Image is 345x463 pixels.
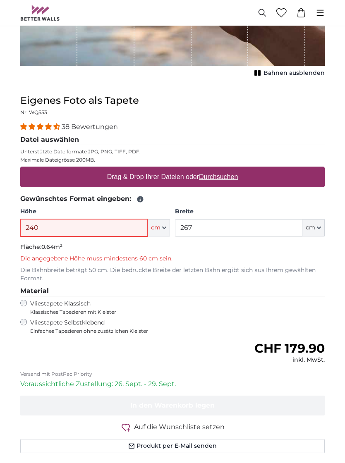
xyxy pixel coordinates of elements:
h1: Eigenes Foto als Tapete [20,94,325,107]
span: In den Warenkorb legen [130,401,215,409]
span: Nr. WQ553 [20,109,47,115]
button: Produkt per E-Mail senden [20,439,325,453]
p: Die Bahnbreite beträgt 50 cm. Die bedruckte Breite der letzten Bahn ergibt sich aus Ihrem gewählt... [20,266,325,283]
label: Höhe [20,208,170,216]
button: Bahnen ausblenden [252,67,325,79]
span: Klassisches Tapezieren mit Kleister [30,309,177,315]
img: Betterwalls [20,5,60,21]
span: 0.64m² [41,243,62,251]
span: cm [151,224,161,232]
button: Auf die Wunschliste setzen [20,422,325,432]
legend: Gewünschtes Format eingeben: [20,194,325,204]
span: Bahnen ausblenden [264,69,325,77]
span: cm [306,224,315,232]
span: Auf die Wunschliste setzen [134,422,225,432]
legend: Datei auswählen [20,135,325,145]
span: CHF 179.90 [254,341,325,356]
button: cm [302,219,325,236]
span: Einfaches Tapezieren ohne zusätzlichen Kleister [30,328,223,334]
button: In den Warenkorb legen [20,396,325,415]
button: cm [148,219,170,236]
p: Fläche: [20,243,325,251]
span: 38 Bewertungen [62,123,118,131]
label: Drag & Drop Ihrer Dateien oder [104,169,242,185]
p: Unterstützte Dateiformate JPG, PNG, TIFF, PDF. [20,148,325,155]
label: Vliestapete Klassisch [30,300,177,315]
p: Die angegebene Höhe muss mindestens 60 cm sein. [20,255,325,263]
label: Vliestapete Selbstklebend [30,319,223,334]
p: Maximale Dateigrösse 200MB. [20,157,325,163]
legend: Material [20,286,325,296]
u: Durchsuchen [199,173,238,180]
div: inkl. MwSt. [254,356,325,364]
label: Breite [175,208,325,216]
span: 4.34 stars [20,123,62,131]
p: Versand mit PostPac Priority [20,371,325,377]
p: Voraussichtliche Zustellung: 26. Sept. - 29. Sept. [20,379,325,389]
